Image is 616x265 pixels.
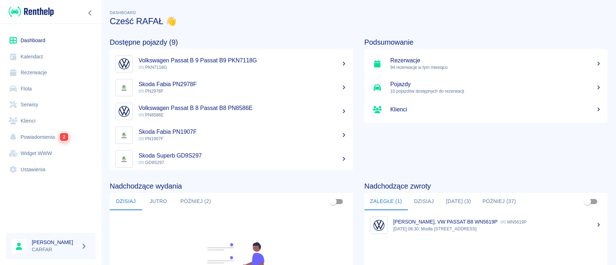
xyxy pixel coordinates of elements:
h5: Skoda Fabia PN1907F [139,128,347,136]
h5: Klienci [390,106,602,113]
a: Ustawienia [6,162,96,178]
span: GD9S297 [139,160,164,165]
span: Dashboard [110,10,136,15]
h5: Volkswagen Passat B 8 Passat B8 PN8586E [139,105,347,112]
button: Dzisiaj [408,193,440,210]
p: WN5619P [501,220,527,225]
a: Klienci [6,113,96,129]
img: Image [117,152,131,166]
a: Klienci [364,100,608,120]
p: CARFAR [32,246,78,253]
h4: Podsumowanie [364,38,608,47]
span: PN2978F [139,89,163,94]
a: ImageVolkswagen Passat B 8 Passat B8 PN8586E PN8586E [110,100,353,123]
a: ImageSkoda Superb GD9S297 GD9S297 [110,147,353,171]
button: [DATE] (3) [440,193,477,210]
img: Image [372,218,386,232]
span: PKN7118G [139,65,167,70]
p: [DATE] 08:30, Modła [STREET_ADDRESS] [393,226,602,232]
img: Image [117,81,131,94]
a: ImageVolkswagen Passat B 9 Passat B9 PKN7118G PKN7118G [110,52,353,76]
a: Rezerwacje [6,65,96,81]
img: Image [117,57,131,71]
h4: Dostępne pojazdy (9) [110,38,353,47]
a: Kalendarz [6,49,96,65]
button: Dzisiaj [110,193,142,210]
h5: Skoda Fabia PN2978F [139,81,347,88]
p: 94 rezerwacje w tym miesiącu [390,64,602,71]
p: [PERSON_NAME], VW PASSAT B8 WN5619P [393,219,498,225]
h5: Skoda Superb GD9S297 [139,152,347,159]
a: Image[PERSON_NAME], VW PASSAT B8 WN5619P WN5619P[DATE] 08:30, Modła [STREET_ADDRESS] [364,213,608,237]
h5: Rezerwacje [390,57,602,64]
span: 2 [60,133,68,141]
a: Serwisy [6,97,96,113]
span: PN8586E [139,112,163,118]
button: Zwiń nawigację [85,8,96,18]
a: ImageSkoda Fabia PN2978F PN2978F [110,76,353,100]
h4: Nadchodzące zwroty [364,182,608,190]
button: Zaległe (1) [364,193,408,210]
a: Powiadomienia2 [6,129,96,145]
span: Pokaż przypisane tylko do mnie [326,195,340,208]
span: PN1907F [139,136,163,141]
a: Pojazdy10 pojazdów dostępnych do rezerwacji [364,76,608,100]
button: Jutro [142,193,175,210]
span: Pokaż przypisane tylko do mnie [581,195,594,208]
a: Flota [6,81,96,97]
a: ImageSkoda Fabia PN1907F PN1907F [110,123,353,147]
a: Dashboard [6,32,96,49]
img: Image [117,105,131,118]
h6: [PERSON_NAME] [32,239,78,246]
p: 10 pojazdów dostępnych do rezerwacji [390,88,602,94]
a: Widget WWW [6,145,96,162]
a: Rezerwacje94 rezerwacje w tym miesiącu [364,52,608,76]
h3: Cześć RAFAŁ 👋 [110,16,607,26]
button: Później (37) [477,193,522,210]
img: Renthelp logo [9,6,54,18]
h5: Pojazdy [390,81,602,88]
img: Image [117,128,131,142]
button: Później (2) [175,193,217,210]
h4: Nadchodzące wydania [110,182,353,190]
h5: Volkswagen Passat B 9 Passat B9 PKN7118G [139,57,347,64]
a: Renthelp logo [6,6,54,18]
